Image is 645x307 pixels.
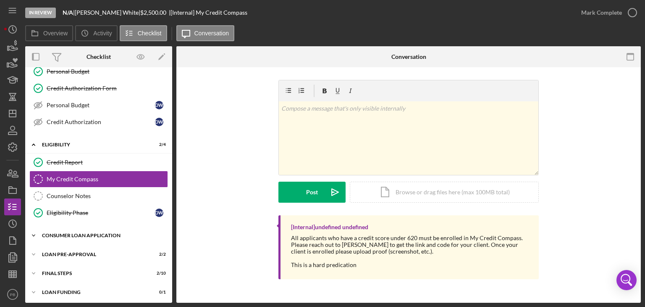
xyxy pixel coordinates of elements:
button: Mark Complete [573,4,641,21]
div: Consumer Loan Application [42,233,162,238]
div: 0 / 1 [151,290,166,295]
label: Overview [43,30,68,37]
label: Conversation [194,30,229,37]
div: Credit Authorization Form [47,85,168,92]
a: Eligibility PhaseDW [29,204,168,221]
a: My Credit Compass [29,171,168,188]
div: Credit Authorization [47,119,155,125]
div: Post [306,182,318,203]
button: Post [278,182,346,203]
a: Personal Budget [29,63,168,80]
div: [PERSON_NAME] White | [75,9,140,16]
div: FINAL STEPS [42,271,145,276]
div: 2 / 2 [151,252,166,257]
div: Loan Pre-Approval [42,252,145,257]
button: Activity [75,25,117,41]
div: Personal Budget [47,102,155,109]
div: 2 / 4 [151,142,166,147]
div: This is a hard predication [291,262,530,268]
div: Eligibility Phase [47,209,155,216]
div: 2 / 10 [151,271,166,276]
a: Credit Report [29,154,168,171]
label: Checklist [138,30,162,37]
div: In Review [25,8,56,18]
div: My Credit Compass [47,176,168,183]
div: Counselor Notes [47,193,168,199]
div: Conversation [391,53,426,60]
a: Personal BudgetDW [29,97,168,114]
div: All applicants who have a credit score under 620 must be enrolled in My Credit Compass. Please re... [291,235,530,255]
button: Conversation [176,25,235,41]
a: Counselor Notes [29,188,168,204]
div: Credit Report [47,159,168,166]
div: Checklist [87,53,111,60]
div: | [Internal] My Credit Compass [169,9,247,16]
text: PB [10,292,16,297]
button: PB [4,286,21,303]
b: N/A [63,9,73,16]
button: Checklist [120,25,167,41]
div: D W [155,118,163,126]
div: Eligibility [42,142,145,147]
button: Overview [25,25,73,41]
a: Credit Authorization Form [29,80,168,97]
div: [Internal] undefined undefined [291,224,368,230]
div: Mark Complete [581,4,622,21]
div: D W [155,101,163,109]
label: Activity [93,30,112,37]
div: Loan Funding [42,290,145,295]
div: $2,500.00 [140,9,169,16]
div: D W [155,209,163,217]
div: | [63,9,75,16]
div: Personal Budget [47,68,168,75]
div: Open Intercom Messenger [616,270,637,290]
a: Credit AuthorizationDW [29,114,168,130]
